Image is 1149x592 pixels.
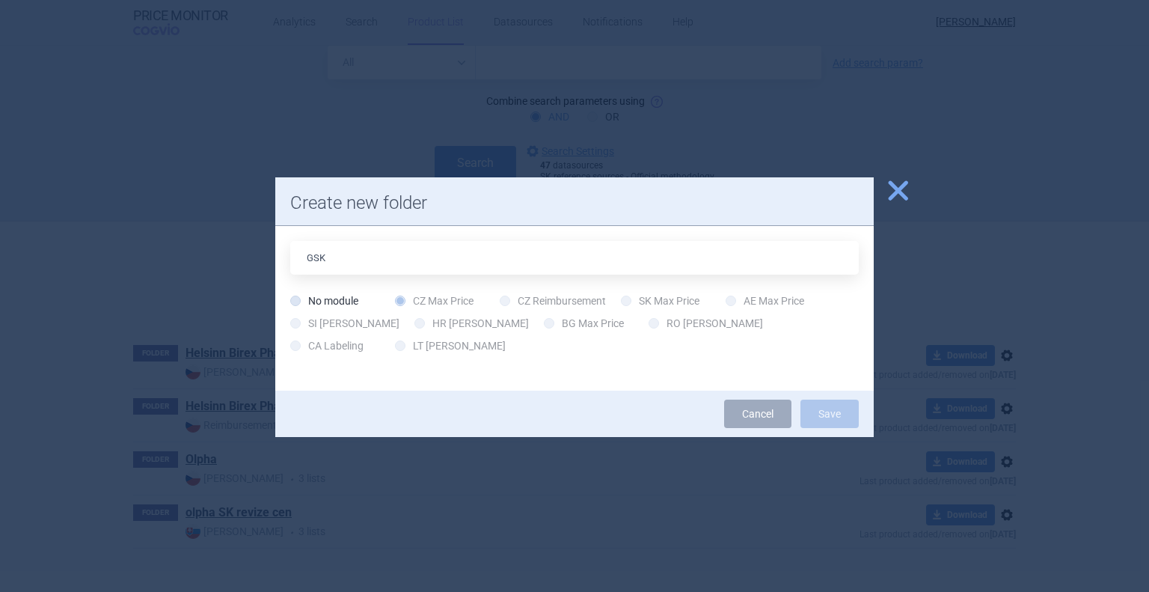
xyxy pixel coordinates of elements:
[544,316,624,331] label: BG Max Price
[500,293,606,308] label: CZ Reimbursement
[395,293,474,308] label: CZ Max Price
[800,400,859,428] button: Save
[724,400,791,428] a: Cancel
[621,293,699,308] label: SK Max Price
[649,316,763,331] label: RO [PERSON_NAME]
[290,316,399,331] label: SI [PERSON_NAME]
[290,338,364,353] label: CA Labeling
[726,293,804,308] label: AE Max Price
[290,241,859,275] input: Folder name
[290,192,859,214] h1: Create new folder
[290,293,358,308] label: No module
[395,338,506,353] label: LT [PERSON_NAME]
[414,316,529,331] label: HR [PERSON_NAME]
